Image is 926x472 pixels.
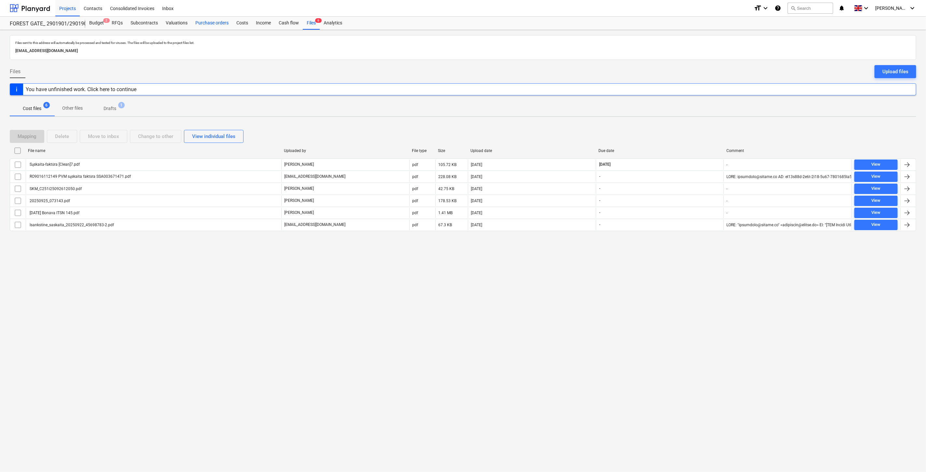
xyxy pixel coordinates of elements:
[284,162,314,167] p: [PERSON_NAME]
[599,210,601,215] span: -
[471,187,482,191] div: [DATE]
[470,148,593,153] div: Upload date
[162,17,191,30] a: Valuations
[412,223,418,227] div: pdf
[29,223,114,227] div: Isankstine_saskaita_20250922_45698783-2.pdf
[43,102,50,108] span: 6
[284,210,314,215] p: [PERSON_NAME]
[184,130,244,143] button: View individual files
[599,186,601,191] span: -
[15,41,911,45] p: Files sent to this address will automatically be processed and tested for viruses. The files will...
[438,162,456,167] div: 105.72 KB
[103,18,110,23] span: 2
[599,198,601,203] span: -
[908,4,916,12] i: keyboard_arrow_down
[762,4,769,12] i: keyboard_arrow_down
[412,174,418,179] div: pdf
[872,173,881,180] div: View
[108,17,127,30] a: RFQs
[438,148,465,153] div: Size
[726,148,849,153] div: Comment
[599,174,601,179] span: -
[29,187,82,191] div: SKM_C251i25092612050.pdf
[284,198,314,203] p: [PERSON_NAME]
[412,148,433,153] div: File type
[85,17,108,30] div: Budget
[791,6,796,11] span: search
[875,6,908,11] span: [PERSON_NAME]
[10,68,21,76] span: Files
[192,132,235,141] div: View individual files
[127,17,162,30] a: Subcontracts
[15,48,911,54] p: [EMAIL_ADDRESS][DOMAIN_NAME]
[775,4,781,12] i: Knowledge base
[471,162,482,167] div: [DATE]
[872,197,881,204] div: View
[29,199,70,203] div: 20250925_073143.pdf
[471,174,482,179] div: [DATE]
[10,21,77,27] div: FOREST GATE_ 2901901/2901902/2901903
[854,220,898,230] button: View
[303,17,320,30] a: Files6
[412,199,418,203] div: pdf
[838,4,845,12] i: notifications
[754,4,762,12] i: format_size
[788,3,833,14] button: Search
[28,148,279,153] div: File name
[252,17,275,30] a: Income
[412,162,418,167] div: pdf
[599,222,601,228] span: -
[438,223,452,227] div: 67.3 KB
[854,172,898,182] button: View
[438,187,454,191] div: 42.75 KB
[471,199,482,203] div: [DATE]
[854,184,898,194] button: View
[854,160,898,170] button: View
[882,67,908,76] div: Upload files
[29,211,79,215] div: [DATE] Bonava ITSN 145.pdf
[29,174,131,179] div: RO9016112149 PVM sąskaita faktūra SSA003671471.pdf
[62,105,83,112] p: Other files
[303,17,320,30] div: Files
[284,222,345,228] p: [EMAIL_ADDRESS][DOMAIN_NAME]
[872,185,881,192] div: View
[599,162,611,167] span: [DATE]
[872,161,881,168] div: View
[284,148,407,153] div: Uploaded by
[875,65,916,78] button: Upload files
[23,105,41,112] p: Cost files
[320,17,346,30] a: Analytics
[438,199,456,203] div: 178.53 KB
[275,17,303,30] a: Cash flow
[29,162,80,167] div: Sąskaita-faktūra [Clean]7.pdf
[118,102,125,108] span: 1
[471,223,482,227] div: [DATE]
[412,211,418,215] div: pdf
[471,211,482,215] div: [DATE]
[854,196,898,206] button: View
[26,86,136,92] div: You have unfinished work. Click here to continue
[598,148,721,153] div: Due date
[191,17,232,30] a: Purchase orders
[872,221,881,229] div: View
[872,209,881,216] div: View
[438,211,453,215] div: 1.41 MB
[284,186,314,191] p: [PERSON_NAME]
[104,105,116,112] p: Drafts
[862,4,870,12] i: keyboard_arrow_down
[438,174,456,179] div: 228.08 KB
[232,17,252,30] a: Costs
[893,441,926,472] iframe: Chat Widget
